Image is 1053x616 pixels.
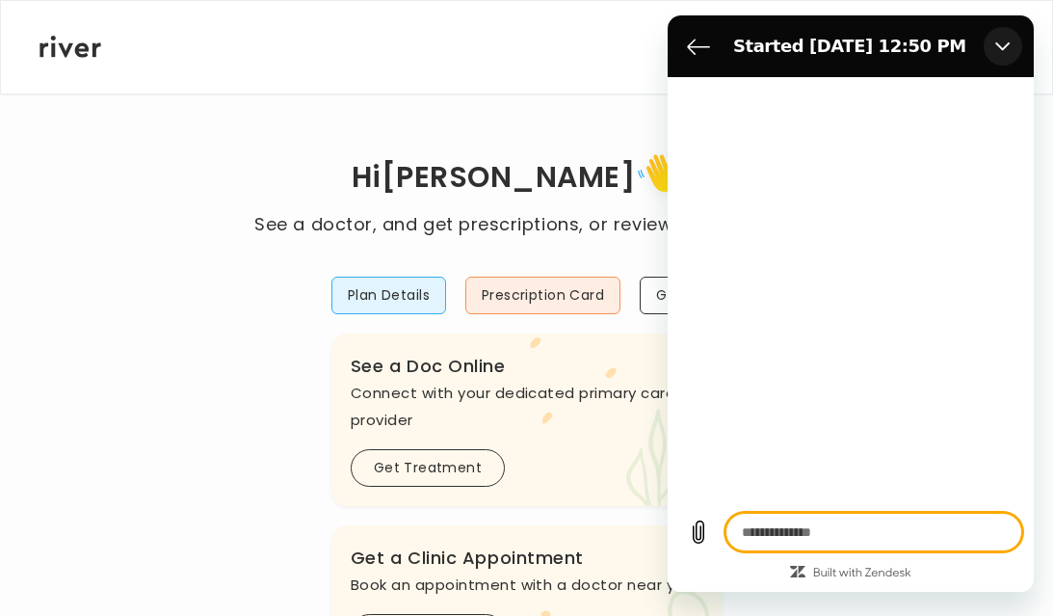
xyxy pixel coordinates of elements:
[331,277,446,314] button: Plan Details
[254,211,798,238] p: See a doctor, and get prescriptions, or review your benefits
[351,353,702,380] h3: See a Doc Online
[351,545,702,572] h3: Get a Clinic Appointment
[254,147,798,211] h1: Hi [PERSON_NAME]
[351,380,702,434] p: Connect with your dedicated primary care provider
[351,572,702,599] p: Book an appointment with a doctor near you
[351,449,505,487] button: Get Treatment
[640,277,759,314] button: Get Support
[465,277,620,314] button: Prescription Card
[668,15,1034,592] iframe: Messaging window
